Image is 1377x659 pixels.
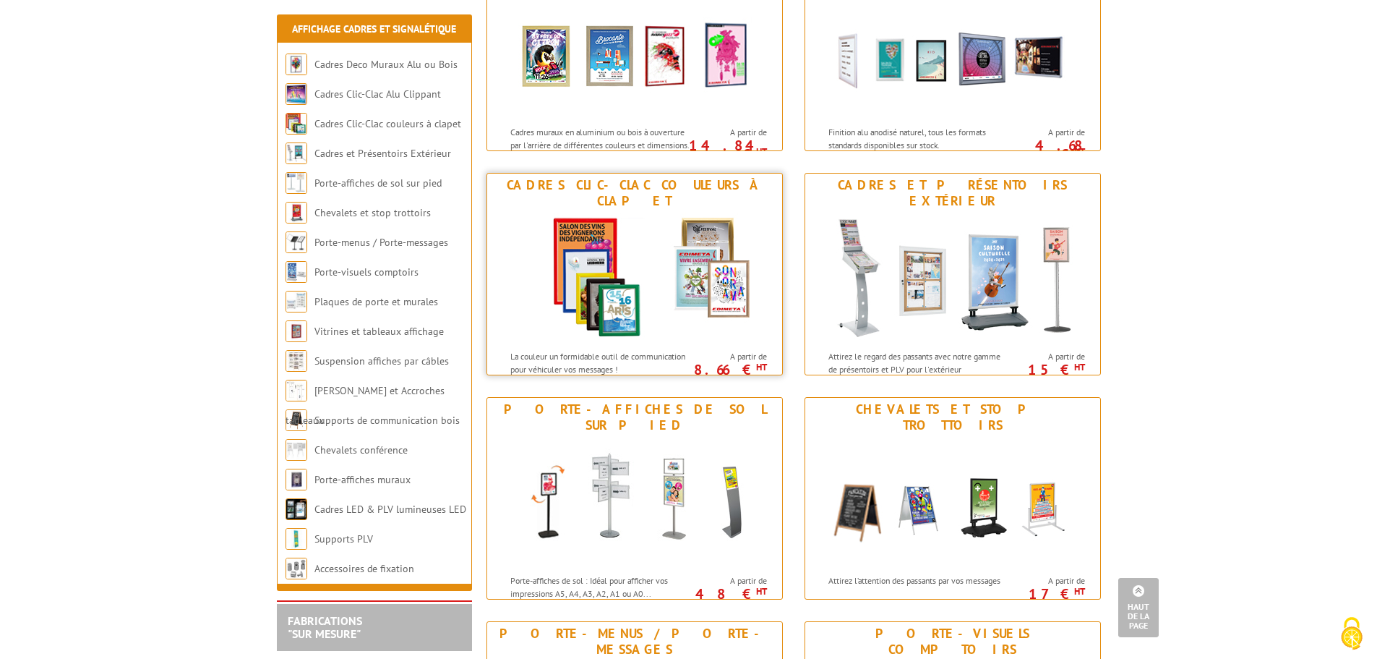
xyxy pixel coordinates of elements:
[314,443,408,456] a: Chevalets conférence
[501,437,768,567] img: Porte-affiches de sol sur pied
[809,401,1097,433] div: Chevalets et stop trottoirs
[693,575,767,587] span: A partir de
[510,350,690,375] p: La couleur un formidable outil de communication pour véhiculer vos messages !
[1011,127,1085,138] span: A partir de
[805,173,1101,375] a: Cadres et Présentoirs Extérieur Cadres et Présentoirs Extérieur Attirez le regard des passants av...
[809,626,1097,658] div: Porte-visuels comptoirs
[510,574,690,599] p: Porte-affiches de sol : Idéal pour afficher vos impressions A5, A4, A3, A2, A1 ou A0...
[756,145,767,158] sup: HT
[286,143,307,164] img: Cadres et Présentoirs Extérieur
[286,113,307,135] img: Cadres Clic-Clac couleurs à clapet
[819,437,1086,567] img: Chevalets et stop trottoirs
[314,177,442,190] a: Porte-affiches de sol sur pied
[1074,145,1085,158] sup: HT
[1011,351,1085,362] span: A partir de
[510,126,690,176] p: Cadres muraux en aluminium ou bois à ouverture par l'arrière de différentes couleurs et dimension...
[1334,616,1370,652] img: Cookies (fenêtre modale)
[314,562,414,575] a: Accessoires de fixation
[314,117,461,130] a: Cadres Clic-Clac couleurs à clapet
[1074,585,1085,598] sup: HT
[314,354,449,367] a: Suspension affiches par câbles
[1326,610,1377,659] button: Cookies (fenêtre modale)
[1118,578,1159,637] a: Haut de la page
[491,626,778,658] div: Porte-menus / Porte-messages
[1004,141,1085,158] p: 4.68 €
[286,261,307,283] img: Porte-visuels comptoirs
[1004,365,1085,374] p: 15 €
[286,469,307,490] img: Porte-affiches muraux
[756,361,767,373] sup: HT
[314,206,431,219] a: Chevalets et stop trottoirs
[286,54,307,75] img: Cadres Deco Muraux Alu ou Bois
[286,380,307,401] img: Cimaises et Accroches tableaux
[686,365,767,374] p: 8.66 €
[286,558,307,579] img: Accessoires de fixation
[286,172,307,194] img: Porte-affiches de sol sur pied
[314,295,438,308] a: Plaques de porte et murales
[693,351,767,362] span: A partir de
[756,585,767,598] sup: HT
[286,291,307,313] img: Plaques de porte et murales
[819,213,1086,343] img: Cadres et Présentoirs Extérieur
[828,126,1008,150] p: Finition alu anodisé naturel, tous les formats standards disponibles sur stock.
[314,147,451,160] a: Cadres et Présentoirs Extérieur
[286,231,307,253] img: Porte-menus / Porte-messages
[809,177,1097,209] div: Cadres et Présentoirs Extérieur
[286,528,307,550] img: Supports PLV
[286,202,307,224] img: Chevalets et stop trottoirs
[1011,575,1085,587] span: A partir de
[686,590,767,598] p: 48 €
[286,498,307,520] img: Cadres LED & PLV lumineuses LED
[486,173,783,375] a: Cadres Clic-Clac couleurs à clapet Cadres Clic-Clac couleurs à clapet La couleur un formidable ou...
[314,473,411,486] a: Porte-affiches muraux
[828,574,1008,587] p: Attirez l’attention des passants par vos messages
[828,350,1008,375] p: Attirez le regard des passants avec notre gamme de présentoirs et PLV pour l'extérieur
[314,88,441,101] a: Cadres Clic-Clac Alu Clippant
[314,414,460,427] a: Supports de communication bois
[314,325,444,338] a: Vitrines et tableaux affichage
[486,397,783,600] a: Porte-affiches de sol sur pied Porte-affiches de sol sur pied Porte-affiches de sol : Idéal pour ...
[292,22,456,35] a: Affichage Cadres et Signalétique
[805,397,1101,600] a: Chevalets et stop trottoirs Chevalets et stop trottoirs Attirez l’attention des passants par vos ...
[286,350,307,372] img: Suspension affiches par câbles
[686,141,767,158] p: 14.84 €
[693,127,767,138] span: A partir de
[288,613,362,641] a: FABRICATIONS"Sur Mesure"
[314,532,373,545] a: Supports PLV
[491,401,778,433] div: Porte-affiches de sol sur pied
[286,439,307,461] img: Chevalets conférence
[286,320,307,342] img: Vitrines et tableaux affichage
[314,265,419,279] a: Porte-visuels comptoirs
[501,213,768,343] img: Cadres Clic-Clac couleurs à clapet
[1004,590,1085,598] p: 17 €
[1074,361,1085,373] sup: HT
[314,503,466,516] a: Cadres LED & PLV lumineuses LED
[314,58,458,71] a: Cadres Deco Muraux Alu ou Bois
[491,177,778,209] div: Cadres Clic-Clac couleurs à clapet
[286,384,445,427] a: [PERSON_NAME] et Accroches tableaux
[314,236,448,249] a: Porte-menus / Porte-messages
[286,83,307,105] img: Cadres Clic-Clac Alu Clippant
